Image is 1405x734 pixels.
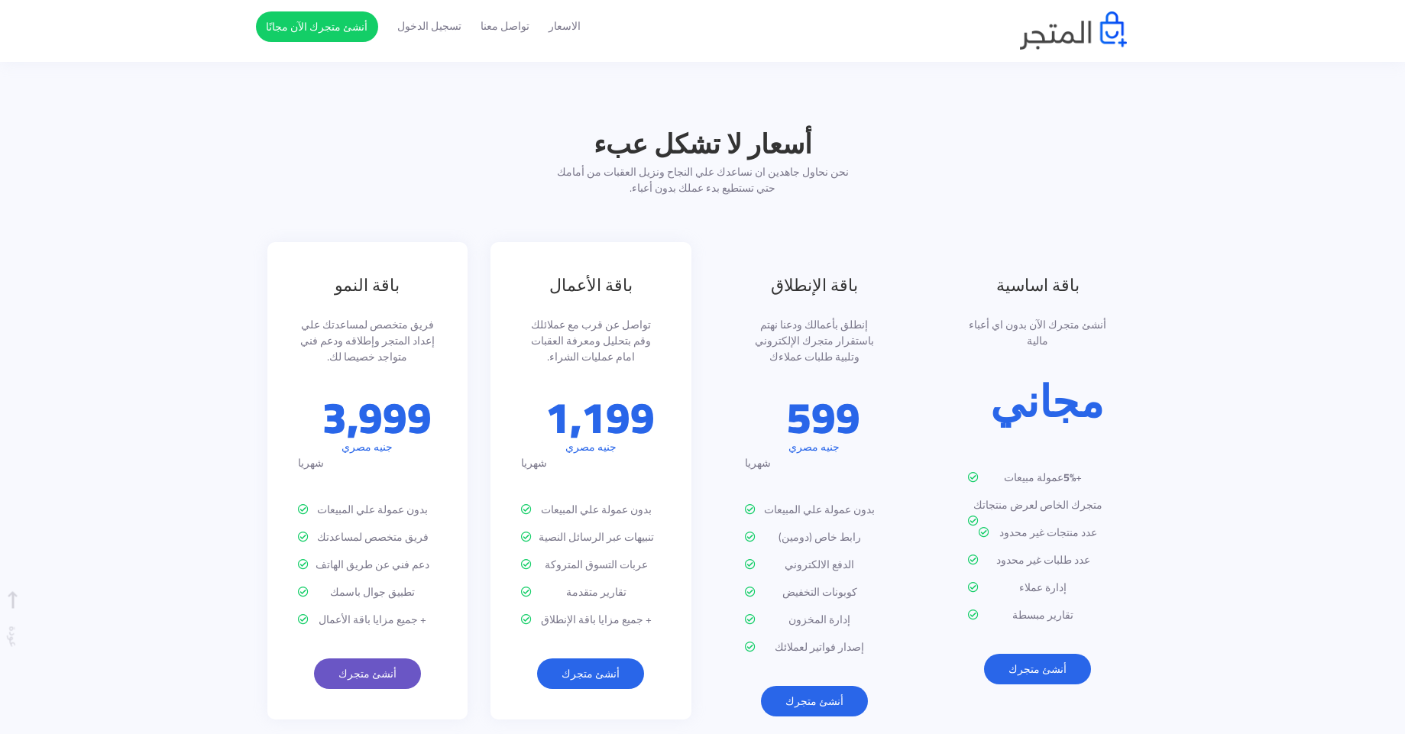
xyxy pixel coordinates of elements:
p: عربات التسوق المتروكة [521,557,661,573]
p: فريق متخصص لمساعدتك [298,529,438,545]
p: 599 [787,396,860,439]
div: نحن نحاول جاهدين ان نساعدك علي النجاح ونزيل العقبات من أمامك حتي تستطيع بدء عملك بدون أعباء. [550,164,856,196]
p: مجاني [990,380,1104,423]
p: كوبونات التخفيض [745,584,885,600]
p: أنشئ متجرك الآن بدون اي أعباء مالية [968,317,1108,349]
a: أنشئ متجرك الآن مجانًا [256,11,378,42]
a: أنشئ متجرك [984,654,1091,684]
div: شهريا [521,455,661,471]
h3: باقة الإنطلاق [745,273,885,298]
a: أنشئ متجرك [761,686,868,716]
p: تواصل عن قرب مع عملائلك وقم بتحليل ومعرفة العقبات امام عمليات الشراء. [521,317,661,365]
p: 1,199 [545,396,655,439]
h3: باقة النمو [298,273,438,298]
p: بدون عمولة علي المبيعات [745,502,885,518]
p: + جميع مزايا باقة الإنطلاق [521,612,661,628]
p: رابط خاص (دومين) [745,529,885,545]
p: دعم فني عن طريق الهاتف [298,557,438,573]
h2: أسعار لا تشكل عبء [550,124,856,164]
p: عدد منتجات غير محدود [968,525,1108,541]
strong: 5% [1063,467,1076,487]
p: تنبيهات عبر الرسائل النصية [521,529,661,545]
a: أنشئ متجرك [314,658,421,689]
img: logo [1020,11,1127,50]
p: الدفع الالكتروني [745,557,885,573]
p: تقارير متقدمة [521,584,661,600]
p: عدد طلبات غير محدود [968,552,1108,568]
a: تسجيل الدخول [397,18,461,34]
p: إصدار فواتير لعملائك [745,639,885,655]
h3: باقة اساسية [968,273,1108,298]
div: شهريا [745,455,885,471]
a: أنشئ متجرك [537,658,644,689]
p: بدون عمولة علي المبيعات [521,502,661,518]
a: الاسعار [549,18,581,34]
p: إنطلق بأعمالك ودعنا نهتم باستقرار متجرك الإلكتروني وتلبية طلبات عملاءك [745,317,885,365]
span: عودة [4,591,24,648]
p: إدارة عملاء [968,580,1108,596]
h3: باقة الأعمال [521,273,661,298]
p: فريق متخصص لمساعدتك علي إعداد المتجر وإطلاقه ودعم فني متواجد خصيصا لك. [298,317,438,365]
p: تقارير مبسطة [968,607,1108,623]
p: إدارة المخزون [745,612,885,628]
a: تواصل معنا [481,18,529,34]
p: تطبيق جوال باسمك [298,584,438,600]
div: شهريا [298,455,438,471]
p: متجرك الخاص لعرض منتجاتك [968,497,1108,513]
p: + عمولة مبيعات [968,470,1108,486]
p: 3,999 [322,396,432,439]
p: بدون عمولة علي المبيعات [298,502,438,518]
p: + جميع مزايا باقة الأعمال [298,612,438,628]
